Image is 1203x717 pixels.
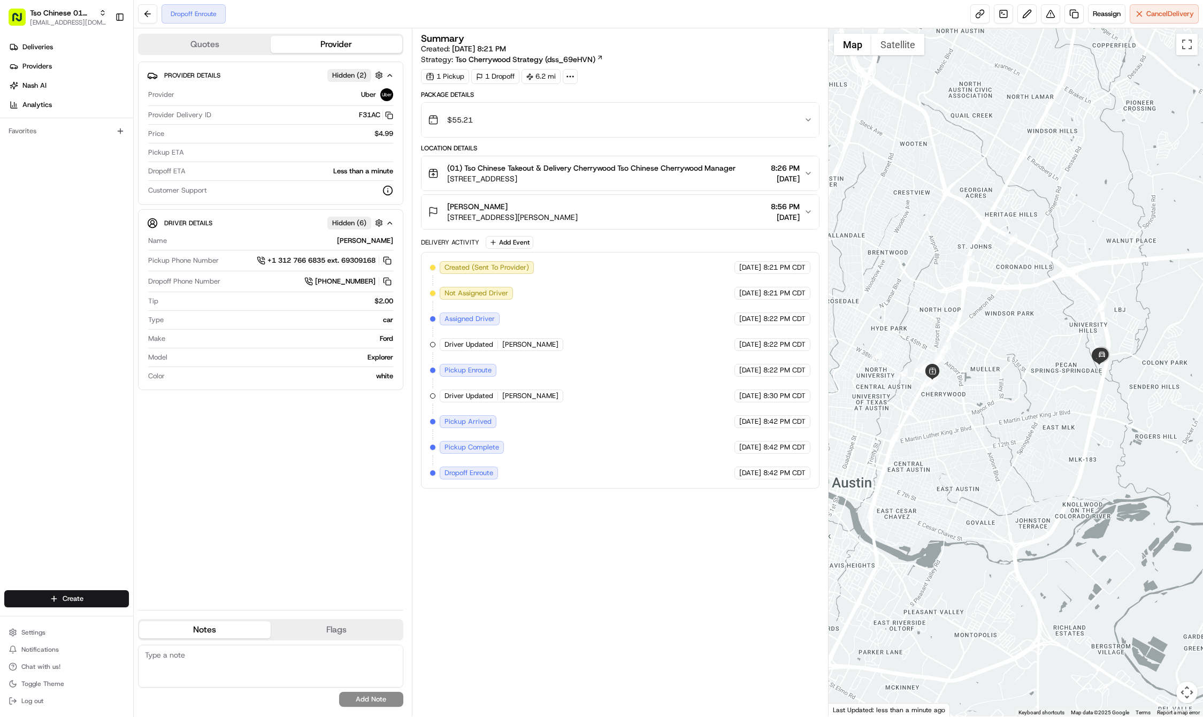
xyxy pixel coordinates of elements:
[763,468,806,478] span: 8:42 PM CDT
[1130,4,1199,24] button: CancelDelivery
[139,621,271,638] button: Notes
[763,443,806,452] span: 8:42 PM CDT
[4,625,129,640] button: Settings
[1006,233,1017,245] div: 13
[763,314,806,324] span: 8:22 PM CDT
[4,58,133,75] a: Providers
[22,62,52,71] span: Providers
[4,39,133,56] a: Deliveries
[914,360,926,372] div: 7
[304,276,393,287] a: [PHONE_NUMBER]
[1176,682,1198,703] button: Map camera controls
[148,90,174,100] span: Provider
[926,375,938,386] div: 10
[421,90,820,99] div: Package Details
[896,368,908,380] div: 5
[445,288,508,298] span: Not Assigned Driver
[739,391,761,401] span: [DATE]
[422,156,819,190] button: (01) Tso Chinese Takeout & Delivery Cherrywood Tso Chinese Cherrywood Manager[STREET_ADDRESS]8:26...
[921,376,932,387] div: 9
[771,173,800,184] span: [DATE]
[1176,34,1198,55] button: Toggle fullscreen view
[315,277,376,286] span: [PHONE_NUMBER]
[421,69,469,84] div: 1 Pickup
[445,365,492,375] span: Pickup Enroute
[4,659,129,674] button: Chat with us!
[4,676,129,691] button: Toggle Theme
[361,90,376,100] span: Uber
[172,353,393,362] div: Explorer
[148,129,164,139] span: Price
[763,365,806,375] span: 8:22 PM CDT
[1136,710,1151,715] a: Terms (opens in new tab)
[834,34,871,55] button: Show street map
[148,166,186,176] span: Dropoff ETA
[421,43,506,54] span: Created:
[445,443,499,452] span: Pickup Complete
[1146,9,1194,19] span: Cancel Delivery
[486,236,533,249] button: Add Event
[452,44,506,54] span: [DATE] 8:21 PM
[447,163,735,173] span: (01) Tso Chinese Takeout & Delivery Cherrywood Tso Chinese Cherrywood Manager
[21,662,60,671] span: Chat with us!
[445,417,492,426] span: Pickup Arrived
[522,69,561,84] div: 6.2 mi
[4,642,129,657] button: Notifications
[190,166,393,176] div: Less than a minute
[447,212,578,223] span: [STREET_ADDRESS][PERSON_NAME]
[422,103,819,137] button: $55.21
[30,7,95,18] button: Tso Chinese 01 Cherrywood
[1157,710,1200,715] a: Report a map error
[168,315,393,325] div: car
[763,263,806,272] span: 8:21 PM CDT
[888,431,900,443] div: 3
[267,256,376,265] span: +1 312 766 6835 ext. 69309168
[831,703,867,716] img: Google
[445,468,493,478] span: Dropoff Enroute
[21,680,64,688] span: Toggle Theme
[471,69,519,84] div: 1 Dropoff
[502,340,558,349] span: [PERSON_NAME]
[739,417,761,426] span: [DATE]
[421,144,820,152] div: Location Details
[327,68,386,82] button: Hidden (2)
[374,129,393,139] span: $4.99
[739,288,761,298] span: [DATE]
[502,391,558,401] span: [PERSON_NAME]
[739,365,761,375] span: [DATE]
[148,371,165,381] span: Color
[870,351,882,363] div: 4
[164,219,212,227] span: Driver Details
[739,263,761,272] span: [DATE]
[1093,9,1121,19] span: Reassign
[1094,300,1106,312] div: 14
[63,594,83,604] span: Create
[918,361,930,373] div: 8
[871,34,924,55] button: Show satellite imagery
[327,216,386,230] button: Hidden (6)
[163,296,393,306] div: $2.00
[148,148,184,157] span: Pickup ETA
[148,186,207,195] span: Customer Support
[739,340,761,349] span: [DATE]
[763,417,806,426] span: 8:42 PM CDT
[445,263,529,272] span: Created (Sent To Provider)
[359,110,393,120] button: F31AC
[30,18,106,27] button: [EMAIL_ADDRESS][DOMAIN_NAME]
[739,443,761,452] span: [DATE]
[164,71,220,80] span: Provider Details
[4,96,133,113] a: Analytics
[455,54,603,65] a: Tso Cherrywood Strategy (dss_69eHVN)
[271,621,402,638] button: Flags
[445,391,493,401] span: Driver Updated
[4,77,133,94] a: Nash AI
[939,342,951,354] div: 11
[148,256,219,265] span: Pickup Phone Number
[332,71,366,80] span: Hidden ( 2 )
[380,88,393,101] img: uber-new-logo.jpeg
[771,163,800,173] span: 8:26 PM
[421,54,603,65] div: Strategy:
